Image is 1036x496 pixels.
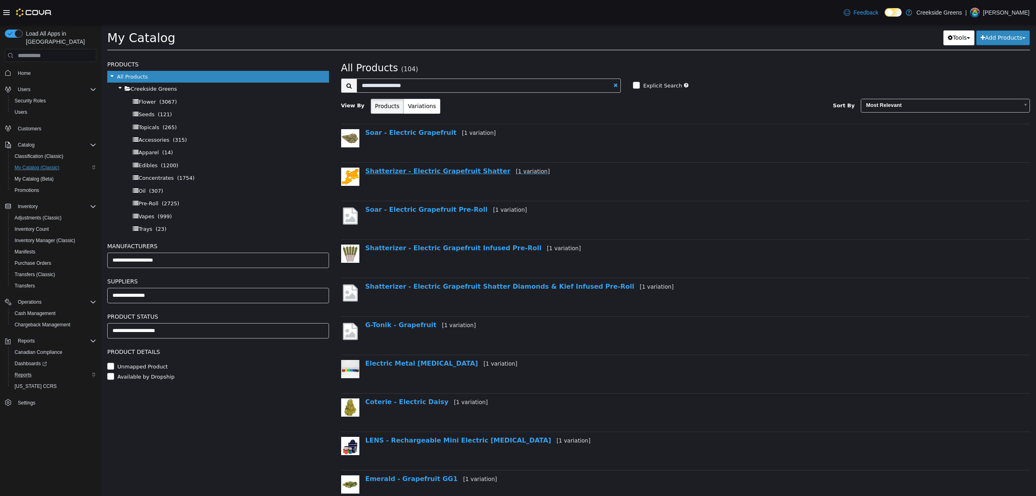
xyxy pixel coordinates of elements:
[15,237,75,244] span: Inventory Manager (Classic)
[18,203,38,210] span: Inventory
[11,107,96,117] span: Users
[15,68,34,78] a: Home
[270,74,303,89] button: Products
[18,86,30,93] span: Users
[15,68,96,78] span: Home
[6,217,228,226] h5: Manufacturers
[48,163,62,169] span: (307)
[732,78,754,84] span: Sort By
[11,359,96,368] span: Dashboards
[18,142,34,148] span: Catalog
[18,299,42,305] span: Operations
[11,247,96,257] span: Manifests
[11,224,96,234] span: Inventory Count
[11,309,96,318] span: Cash Management
[264,335,416,343] a: Electric Metal [MEDICAL_DATA][1 variation]
[37,189,53,195] span: Vapes
[853,9,878,17] span: Feedback
[11,96,49,106] a: Security Roles
[55,201,66,207] span: (23)
[240,335,258,353] img: 150
[11,320,74,330] a: Chargeback Management
[16,49,47,55] span: All Products
[15,109,27,115] span: Users
[970,8,980,17] div: Pat McCaffrey
[61,176,78,182] span: (2725)
[240,143,258,161] img: 150
[15,140,38,150] button: Catalog
[300,41,317,48] small: (104)
[11,270,96,279] span: Transfers (Classic)
[15,140,96,150] span: Catalog
[11,270,58,279] a: Transfers (Classic)
[15,349,62,356] span: Canadian Compliance
[8,369,100,381] button: Reports
[11,213,96,223] span: Adjustments (Classic)
[8,308,100,319] button: Cash Management
[15,283,35,289] span: Transfers
[11,224,52,234] a: Inventory Count
[23,30,96,46] span: Load All Apps in [GEOGRAPHIC_DATA]
[37,176,57,182] span: Pre-Roll
[264,296,375,304] a: G-Tonik - Grapefruit[1 variation]
[2,296,100,308] button: Operations
[11,381,60,391] a: [US_STATE] CCRS
[76,150,93,156] span: (1754)
[8,258,100,269] button: Purchase Orders
[15,297,45,307] button: Operations
[341,297,375,304] small: [1 variation]
[15,260,51,266] span: Purchase Orders
[15,336,38,346] button: Reports
[392,182,426,188] small: [1 variation]
[455,413,489,419] small: [1 variation]
[62,100,76,106] span: (265)
[8,212,100,224] button: Adjustments (Classic)
[6,287,228,297] h5: Product Status
[361,105,395,111] small: [1 variation]
[6,6,74,20] span: My Catalog
[916,8,962,17] p: Creekside Greens
[14,348,73,356] label: Available by Dropship
[15,202,41,211] button: Inventory
[302,74,339,89] button: Variations
[875,6,929,21] button: Add Products
[8,224,100,235] button: Inventory Count
[15,360,47,367] span: Dashboards
[8,358,100,369] a: Dashboards
[18,338,35,344] span: Reports
[18,126,41,132] span: Customers
[5,64,96,430] nav: Complex example
[240,451,258,469] img: 150
[8,246,100,258] button: Manifests
[11,163,63,172] a: My Catalog (Classic)
[15,124,45,134] a: Customers
[11,281,38,291] a: Transfers
[264,219,480,227] a: Shatterizer - Electric Grapefruit Infused Pre-Roll[1 variation]
[885,8,902,17] input: Dark Mode
[11,309,59,318] a: Cash Management
[15,249,35,255] span: Manifests
[15,202,96,211] span: Inventory
[983,8,1030,17] p: [PERSON_NAME]
[15,310,55,317] span: Cash Management
[6,35,228,45] h5: Products
[14,338,67,346] label: Unmapped Product
[760,74,929,88] a: Most Relevant
[58,74,76,80] span: (3067)
[264,450,396,458] a: Emerald - Grapefruit GG1[1 variation]
[8,235,100,246] button: Inventory Manager (Classic)
[415,143,449,150] small: [1 variation]
[240,297,258,317] img: missing-image.png
[15,153,64,160] span: Classification (Classic)
[15,187,39,194] span: Promotions
[362,451,396,458] small: [1 variation]
[240,220,258,238] img: 150
[11,370,35,380] a: Reports
[540,57,581,65] label: Explicit Search
[264,373,387,381] a: Coterie - Electric Daisy[1 variation]
[15,336,96,346] span: Reports
[264,104,395,112] a: Soar - Electric Grapefruit[1 variation]
[15,398,96,408] span: Settings
[11,381,96,391] span: Washington CCRS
